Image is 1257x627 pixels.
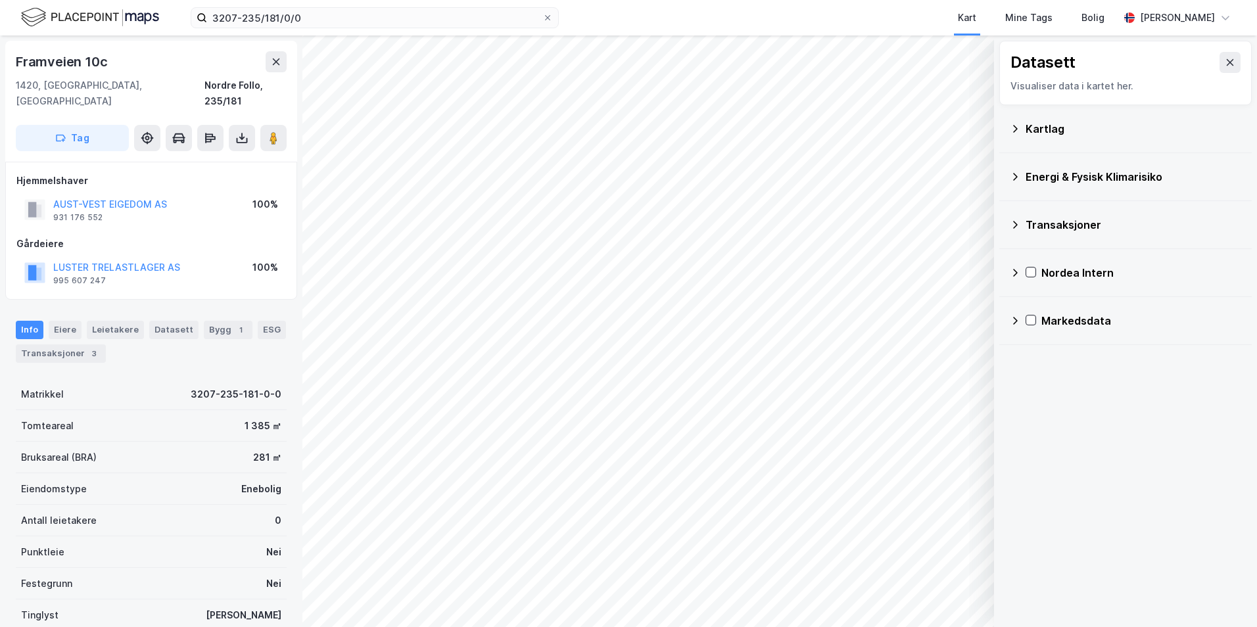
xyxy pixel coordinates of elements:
[1191,564,1257,627] iframe: Chat Widget
[16,173,286,189] div: Hjemmelshaver
[252,197,278,212] div: 100%
[245,418,281,434] div: 1 385 ㎡
[21,386,64,402] div: Matrikkel
[204,78,287,109] div: Nordre Follo, 235/181
[258,321,286,339] div: ESG
[21,481,87,497] div: Eiendomstype
[191,386,281,402] div: 3207-235-181-0-0
[53,275,106,286] div: 995 607 247
[266,544,281,560] div: Nei
[16,236,286,252] div: Gårdeiere
[16,344,106,363] div: Transaksjoner
[87,321,144,339] div: Leietakere
[1026,121,1241,137] div: Kartlag
[21,544,64,560] div: Punktleie
[21,418,74,434] div: Tomteareal
[1041,313,1241,329] div: Markedsdata
[1010,78,1241,94] div: Visualiser data i kartet her.
[1026,169,1241,185] div: Energi & Fysisk Klimarisiko
[1010,52,1076,73] div: Datasett
[16,78,204,109] div: 1420, [GEOGRAPHIC_DATA], [GEOGRAPHIC_DATA]
[1005,10,1053,26] div: Mine Tags
[275,513,281,528] div: 0
[53,212,103,223] div: 931 176 552
[21,607,59,623] div: Tinglyst
[207,8,542,28] input: Søk på adresse, matrikkel, gårdeiere, leietakere eller personer
[252,260,278,275] div: 100%
[241,481,281,497] div: Enebolig
[204,321,252,339] div: Bygg
[16,321,43,339] div: Info
[1026,217,1241,233] div: Transaksjoner
[1041,265,1241,281] div: Nordea Intern
[1081,10,1104,26] div: Bolig
[16,125,129,151] button: Tag
[21,513,97,528] div: Antall leietakere
[958,10,976,26] div: Kart
[234,323,247,337] div: 1
[266,576,281,592] div: Nei
[21,450,97,465] div: Bruksareal (BRA)
[16,51,110,72] div: Framveien 10c
[1140,10,1215,26] div: [PERSON_NAME]
[149,321,199,339] div: Datasett
[87,347,101,360] div: 3
[253,450,281,465] div: 281 ㎡
[21,576,72,592] div: Festegrunn
[49,321,82,339] div: Eiere
[21,6,159,29] img: logo.f888ab2527a4732fd821a326f86c7f29.svg
[206,607,281,623] div: [PERSON_NAME]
